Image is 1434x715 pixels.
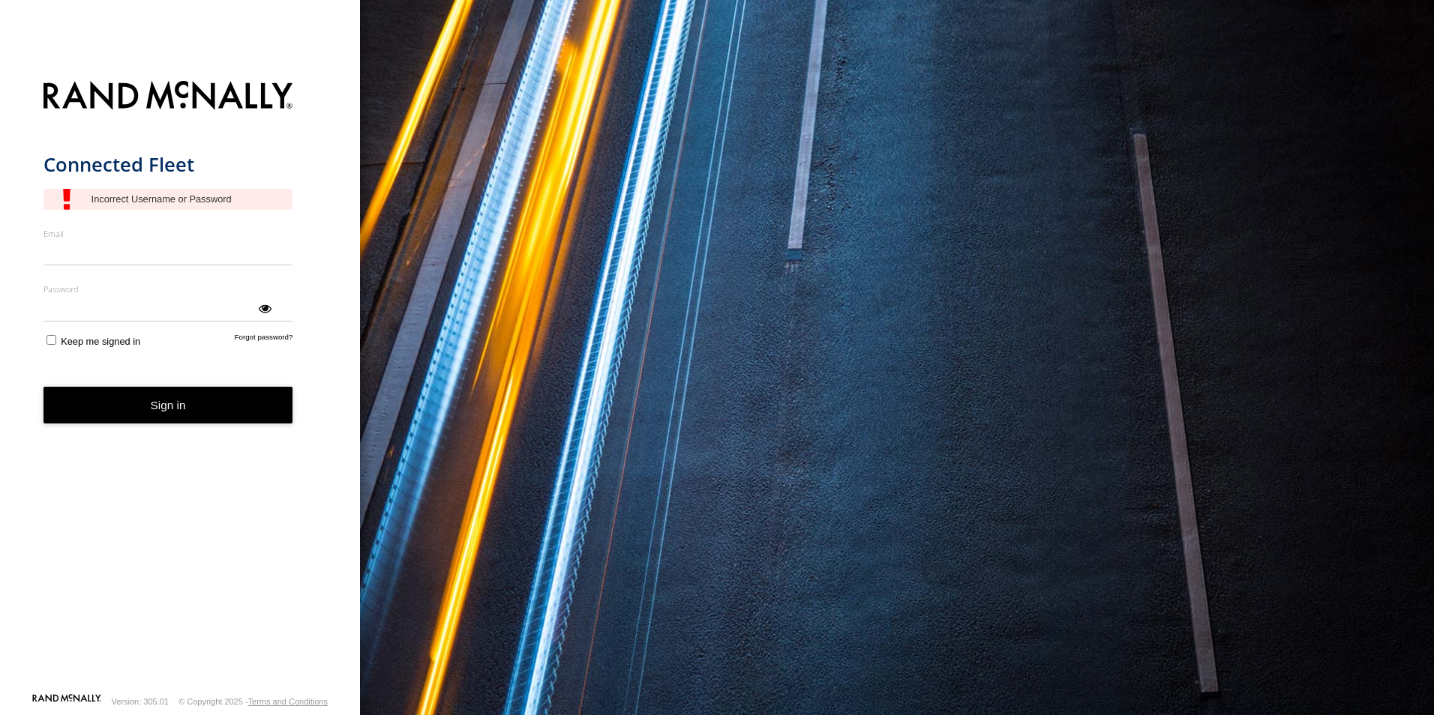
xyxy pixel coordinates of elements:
[43,152,293,177] h1: Connected Fleet
[43,78,293,116] img: Rand McNally
[32,694,101,709] a: Visit our Website
[61,336,140,347] span: Keep me signed in
[43,387,293,423] button: Sign in
[256,300,271,315] div: ViewPassword
[43,72,317,693] form: main
[46,335,56,345] input: Keep me signed in
[235,333,293,347] a: Forgot password?
[178,697,328,706] div: © Copyright 2025 -
[248,697,328,706] a: Terms and Conditions
[43,228,293,239] label: Email
[112,697,169,706] div: Version: 305.01
[43,283,293,295] label: Password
